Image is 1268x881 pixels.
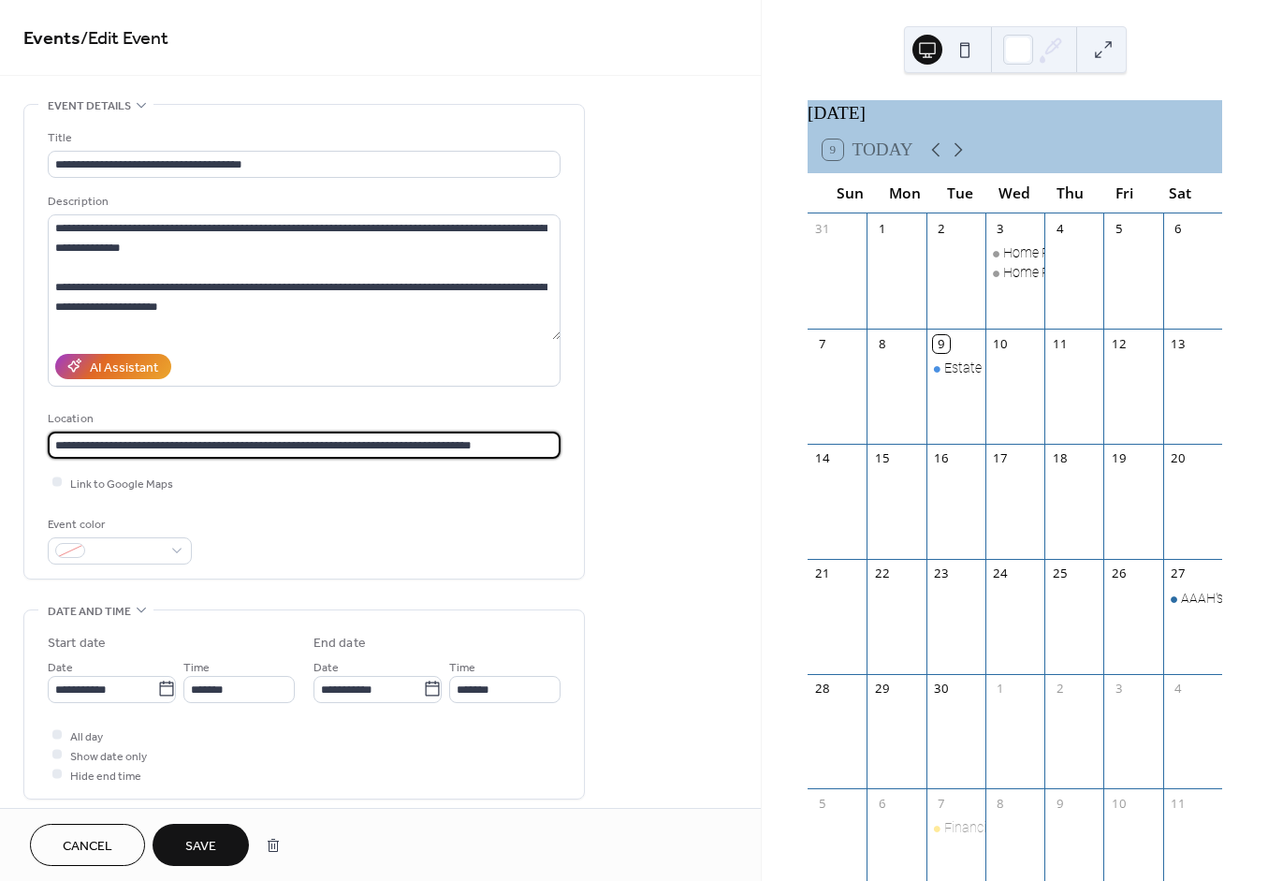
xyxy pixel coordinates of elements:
div: 1 [992,681,1009,697]
div: 20 [1170,450,1187,467]
div: AAAH's First-Time Homebuyer Class [1163,590,1222,609]
span: Cancel [63,837,112,857]
div: 9 [933,335,950,352]
div: 16 [933,450,950,467]
div: 9 [1051,796,1068,813]
div: Event color [48,515,188,535]
span: All day [70,727,103,746]
div: 5 [1111,220,1128,237]
div: 22 [873,565,890,582]
span: Show date only [70,746,147,766]
div: 8 [873,335,890,352]
div: Fri [1098,173,1153,213]
div: 10 [992,335,1009,352]
div: 29 [873,681,890,697]
div: Financial Education Workshop: Credit Reports & Scores [926,819,985,838]
div: 11 [1170,796,1187,813]
button: AI Assistant [55,354,171,379]
div: 23 [933,565,950,582]
span: Date [48,657,73,677]
div: 31 [814,220,831,237]
div: 4 [1170,681,1187,697]
div: Home Purchase IDA Info Session - 5:1 Matched Savings at AAAH [985,244,1044,263]
span: Time [183,657,210,677]
div: Tue [932,173,987,213]
div: 21 [814,565,831,582]
div: 5 [814,796,831,813]
div: Estate Planning Info Session (In-Person at AAAH) [944,360,1230,378]
div: 18 [1051,450,1068,467]
div: 7 [933,796,950,813]
div: 28 [814,681,831,697]
button: Save [153,824,249,866]
div: [DATE] [808,100,1222,127]
span: / Edit Event [80,21,168,57]
div: 14 [814,450,831,467]
a: Events [23,21,80,57]
div: End date [313,634,366,653]
div: 19 [1111,450,1128,467]
span: Save [185,837,216,857]
div: Wed [987,173,1042,213]
div: 6 [873,796,890,813]
div: 2 [1051,681,1068,697]
span: Date and time [48,602,131,622]
div: Description [48,192,557,212]
div: 30 [933,681,950,697]
div: 3 [1111,681,1128,697]
div: 2 [933,220,950,237]
span: Date [313,657,339,677]
div: 27 [1170,565,1187,582]
div: Estate Planning Info Session (In-Person at AAAH) [926,360,985,378]
div: 10 [1111,796,1128,813]
div: 3 [992,220,1009,237]
div: 8 [992,796,1009,813]
span: Hide end time [70,766,141,786]
div: Sun [823,173,878,213]
span: Event details [48,96,131,116]
div: 1 [873,220,890,237]
div: Financial Education Workshop: Credit Reports & Scores [944,819,1264,838]
span: Link to Google Maps [70,474,173,493]
div: 12 [1111,335,1128,352]
div: Thu [1042,173,1098,213]
div: 11 [1051,335,1068,352]
div: 13 [1170,335,1187,352]
div: 6 [1170,220,1187,237]
div: 17 [992,450,1009,467]
div: Home Repair IDA Info Session - 5:1 Matched Savings at AAAH [985,264,1044,283]
span: Time [449,657,475,677]
div: 15 [873,450,890,467]
div: Start date [48,634,106,653]
div: Mon [878,173,933,213]
div: Sat [1152,173,1207,213]
div: 4 [1051,220,1068,237]
button: Cancel [30,824,145,866]
div: Title [48,128,557,148]
div: 24 [992,565,1009,582]
div: 7 [814,335,831,352]
div: AI Assistant [90,358,158,377]
div: Location [48,409,557,429]
div: 26 [1111,565,1128,582]
div: 25 [1051,565,1068,582]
